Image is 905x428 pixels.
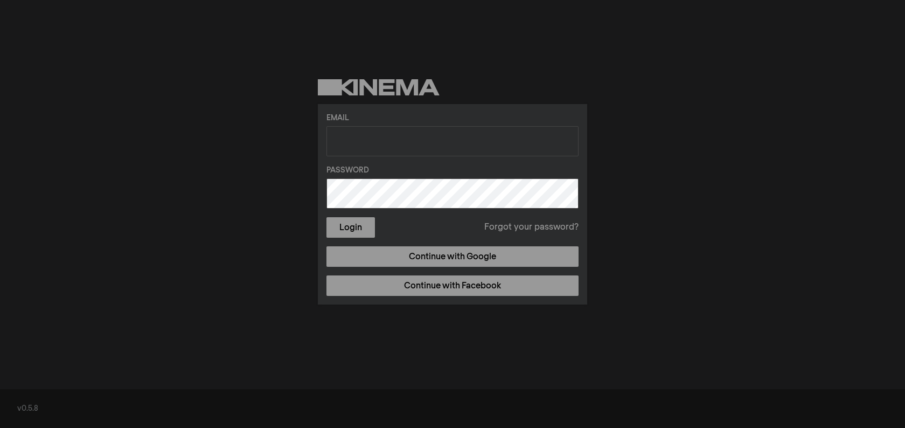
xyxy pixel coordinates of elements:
a: Forgot your password? [484,221,579,234]
label: Password [326,165,579,176]
label: Email [326,113,579,124]
a: Continue with Google [326,246,579,267]
button: Login [326,217,375,238]
div: v0.5.8 [17,403,888,415]
a: Continue with Facebook [326,275,579,296]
